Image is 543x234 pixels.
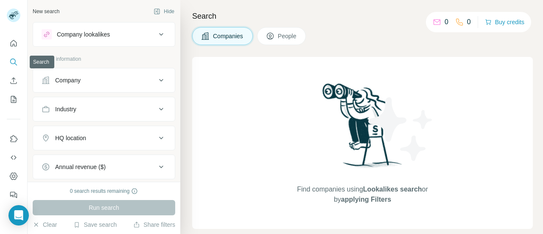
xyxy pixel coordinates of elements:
[33,55,175,63] p: Company information
[55,105,76,113] div: Industry
[294,184,430,205] span: Find companies using or by
[55,134,86,142] div: HQ location
[133,220,175,229] button: Share filters
[363,91,439,167] img: Surfe Illustration - Stars
[33,24,175,45] button: Company lookalikes
[192,10,533,22] h4: Search
[213,32,244,40] span: Companies
[7,150,20,165] button: Use Surfe API
[55,163,106,171] div: Annual revenue ($)
[33,220,57,229] button: Clear
[148,5,180,18] button: Hide
[319,81,407,176] img: Surfe Illustration - Woman searching with binoculars
[33,70,175,90] button: Company
[57,30,110,39] div: Company lookalikes
[7,187,20,203] button: Feedback
[73,220,117,229] button: Save search
[7,54,20,70] button: Search
[8,205,29,226] div: Open Intercom Messenger
[7,169,20,184] button: Dashboard
[70,187,138,195] div: 0 search results remaining
[7,73,20,88] button: Enrich CSV
[33,157,175,177] button: Annual revenue ($)
[7,36,20,51] button: Quick start
[341,196,391,203] span: applying Filters
[33,8,59,15] div: New search
[33,99,175,119] button: Industry
[7,131,20,147] button: Use Surfe on LinkedIn
[33,128,175,148] button: HQ location
[445,17,448,27] p: 0
[467,17,471,27] p: 0
[363,186,422,193] span: Lookalikes search
[485,16,524,28] button: Buy credits
[7,92,20,107] button: My lists
[278,32,297,40] span: People
[55,76,81,85] div: Company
